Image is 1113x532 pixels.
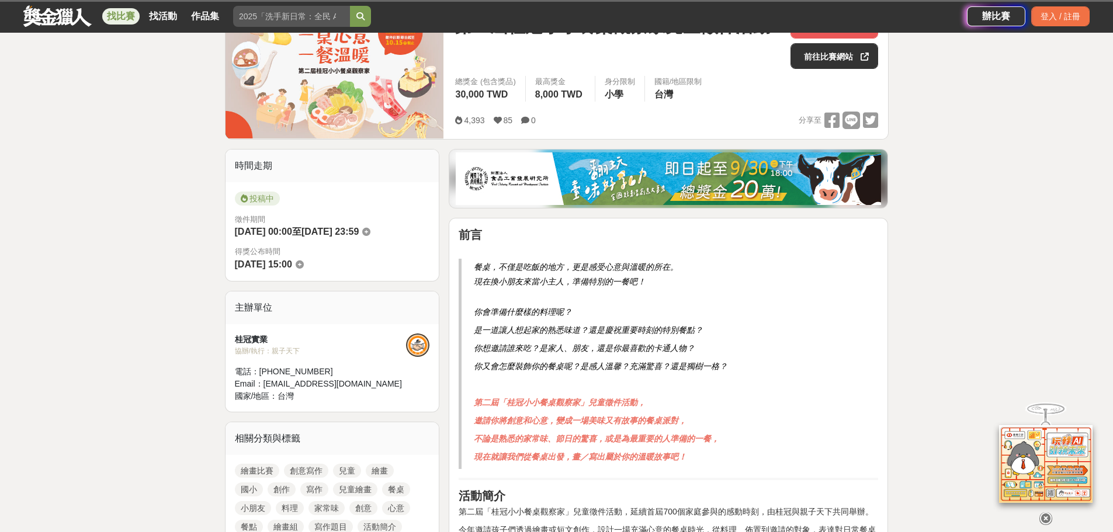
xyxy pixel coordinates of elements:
[235,391,278,401] span: 國家/地區：
[474,262,678,272] span: 餐桌，不僅是吃飯的地方，更是感受心意與溫暖的所在。
[474,277,646,286] span: 現在換小朋友來當小主人，準備特別的一餐吧！
[235,501,271,515] a: 小朋友
[235,333,407,346] div: 桂冠實業
[276,501,304,515] a: 料理
[654,76,702,88] div: 國籍/地區限制
[455,76,515,88] span: 總獎金 (包含獎品)
[102,8,140,25] a: 找比賽
[301,227,359,237] span: [DATE] 23:59
[382,501,410,515] a: 心意
[235,378,407,390] div: Email： [EMAIL_ADDRESS][DOMAIN_NAME]
[474,307,572,317] span: 你會準備什麼樣的料理呢？
[455,89,508,99] span: 30,000 TWD
[233,6,350,27] input: 2025「洗手新日常：全民 ALL IN」洗手歌全台徵選
[459,228,482,241] strong: 前言
[226,149,439,182] div: 時間走期
[474,398,646,407] strong: 第二屆「桂冠小小餐桌觀察家」兒童徵件活動，
[268,482,296,496] a: 創作
[999,425,1093,503] img: d2146d9a-e6f6-4337-9592-8cefde37ba6b.png
[235,346,407,356] div: 協辦/執行： 親子天下
[474,325,703,335] span: 是一道讓人想起家的熟悉味道？還是慶祝重要時刻的特別餐點？
[284,464,328,478] a: 創意寫作
[235,192,280,206] span: 投稿中
[308,501,345,515] a: 家常味
[235,482,263,496] a: 國小
[226,422,439,455] div: 相關分類與標籤
[799,112,821,129] span: 分享至
[349,501,377,515] a: 創意
[382,482,410,496] a: 餐桌
[235,366,407,378] div: 電話： [PHONE_NUMBER]
[474,343,695,353] span: 你想邀請誰來吃？是家人、朋友，還是你最喜歡的卡通人物？
[535,76,585,88] span: 最高獎金
[278,391,294,401] span: 台灣
[790,43,878,69] a: 前往比賽網站
[474,434,719,443] strong: 不論是熟悉的家常味、節日的驚喜，或是為最重要的人準備的一餐，
[292,227,301,237] span: 至
[300,482,328,496] a: 寫作
[1031,6,1090,26] div: 登入 / 註冊
[235,246,430,258] span: 得獎公布時間
[464,116,484,125] span: 4,393
[456,152,881,205] img: 1c81a89c-c1b3-4fd6-9c6e-7d29d79abef5.jpg
[226,4,444,138] img: Cover Image
[235,259,292,269] span: [DATE] 15:00
[605,76,635,88] div: 身分限制
[186,8,224,25] a: 作品集
[605,89,623,99] span: 小學
[967,6,1025,26] a: 辦比賽
[459,489,505,502] strong: 活動簡介
[459,507,873,516] span: 第二屆「桂冠小小餐桌觀察家」兒童徵件活動，延續首屆700個家庭參與的感動時刻，由桂冠與親子天下共同舉辦。
[366,464,394,478] a: 繪畫
[226,291,439,324] div: 主辦單位
[235,215,265,224] span: 徵件期間
[333,482,377,496] a: 兒童繪畫
[474,452,686,461] strong: 現在就讓我們從餐桌出發，畫／寫出屬於你的溫暖故事吧！
[474,416,686,425] strong: 邀請你將創意和心意，變成一場美味又有故事的餐桌派對，
[504,116,513,125] span: 85
[531,116,536,125] span: 0
[144,8,182,25] a: 找活動
[654,89,673,99] span: 台灣
[535,89,582,99] span: 8,000 TWD
[235,464,279,478] a: 繪畫比賽
[333,464,361,478] a: 兒童
[474,361,727,371] span: 你又會怎麼裝飾你的餐桌呢？是感人溫馨？充滿驚喜？還是獨樹一格？
[235,227,292,237] span: [DATE] 00:00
